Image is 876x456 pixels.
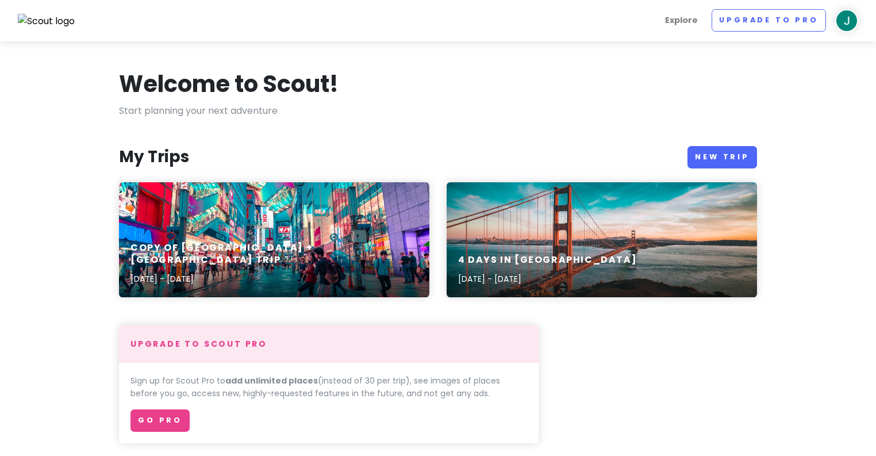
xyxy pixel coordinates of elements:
[458,254,637,266] h6: 4 Days in [GEOGRAPHIC_DATA]
[119,147,189,167] h3: My Trips
[119,104,757,118] p: Start planning your next adventure
[130,273,418,285] p: [DATE] - [DATE]
[130,374,527,400] p: Sign up for Scout Pro to (instead of 30 per trip), see images of places before you go, access new...
[660,9,702,32] a: Explore
[458,273,637,285] p: [DATE] - [DATE]
[18,14,75,29] img: Scout logo
[119,69,339,99] h1: Welcome to Scout!
[225,375,318,386] strong: add unlimited places
[130,242,418,266] h6: Copy of [GEOGRAPHIC_DATA] + [GEOGRAPHIC_DATA] Trip
[835,9,858,32] img: User profile
[119,182,429,297] a: Copy of [GEOGRAPHIC_DATA] + [GEOGRAPHIC_DATA] Trip[DATE] - [DATE]
[687,146,757,168] a: New Trip
[130,339,527,349] h4: Upgrade to Scout Pro
[447,182,757,297] a: 4 Days in [GEOGRAPHIC_DATA][DATE] - [DATE]
[712,9,826,32] a: Upgrade to Pro
[130,409,190,432] a: Go Pro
